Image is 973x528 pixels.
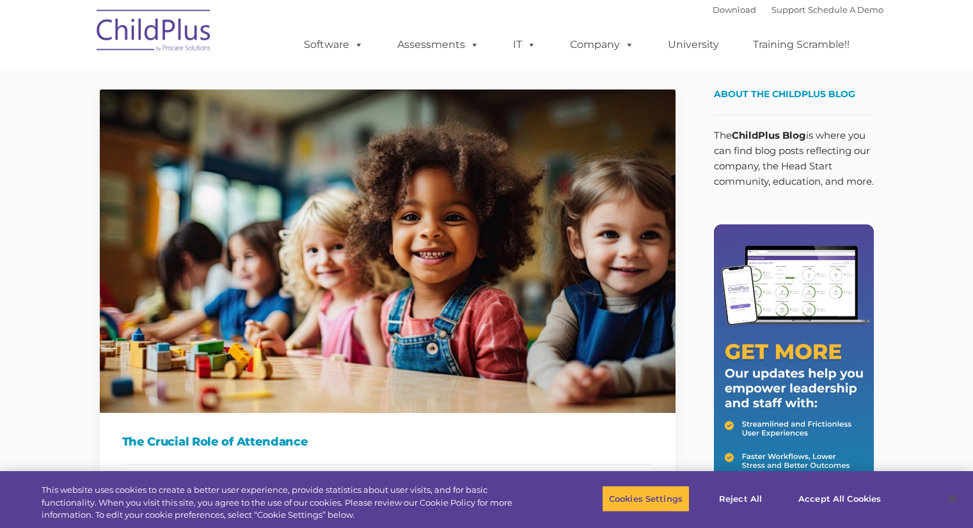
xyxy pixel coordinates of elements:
button: Close [938,485,967,513]
a: Assessments [384,32,492,58]
a: Schedule A Demo [808,4,883,15]
a: Support [771,4,805,15]
button: Accept All Cookies [791,485,888,512]
button: Cookies Settings [602,485,690,512]
button: Reject All [700,485,780,512]
span: About the ChildPlus Blog [714,88,855,100]
font: | [713,4,883,15]
h1: The Crucial Role of Attendance [122,432,653,451]
div: This website uses cookies to create a better user experience, provide statistics about user visit... [42,484,535,522]
a: Training Scramble!! [740,32,862,58]
strong: ChildPlus Blog [732,129,806,141]
p: The is where you can find blog posts reflecting our company, the Head Start community, education,... [714,128,874,189]
img: ChildPlus - The Crucial Role of Attendance [100,89,676,413]
a: University [655,32,732,58]
a: Company [557,32,647,58]
a: Software [291,32,376,58]
a: Download [713,4,756,15]
img: ChildPlus by Procare Solutions [90,1,218,65]
a: IT [500,32,549,58]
